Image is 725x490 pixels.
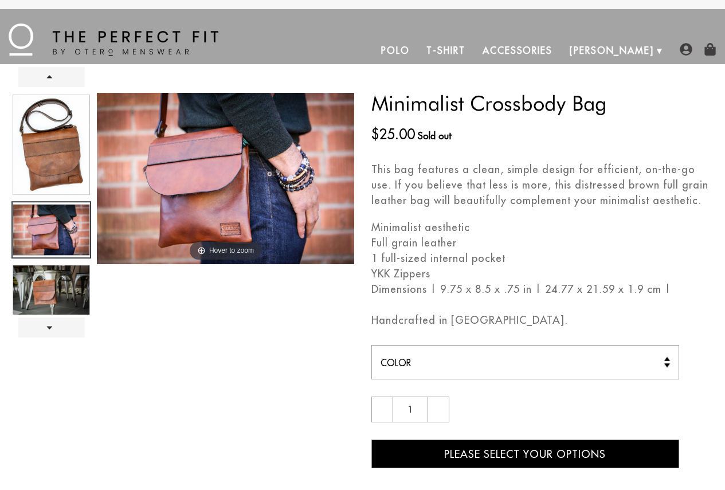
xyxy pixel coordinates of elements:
li: Minimalist aesthetic [371,219,714,235]
img: otero menswear minimalist crossbody leather bag [13,95,89,194]
li: YKK Zippers [371,266,714,281]
span: Sold out [418,130,452,142]
p: This bag features a clean, simple design for efficient, on-the-go use. If you believe that less i... [371,162,714,208]
img: simplistic leather crossbody bag [13,266,89,317]
a: Next [18,317,85,338]
a: Prev [18,67,85,87]
p: Handcrafted in [GEOGRAPHIC_DATA]. [371,312,714,328]
a: Polo [373,37,418,64]
img: The Perfect Fit - by Otero Menswear - Logo [9,23,218,56]
img: full grain leather crossbody bag [13,205,89,256]
a: otero menswear minimalist crossbody leather bag [11,92,91,198]
a: simplistic leather crossbody bag [11,262,91,320]
li: Full grain leather [371,235,714,250]
ins: $25.00 [371,124,415,144]
a: [PERSON_NAME] [561,37,663,64]
img: full grain leather crossbody bag [97,93,354,264]
img: shopping-bag-icon.png [704,43,716,56]
a: T-Shirt [418,37,473,64]
li: 1 full-sized internal pocket [371,250,714,266]
li: Dimensions | 9.75 x 8.5 x .75 in | 24.77 x 21.59 x 1.9 cm | [371,281,714,297]
span: Please Select Your Options [444,448,606,461]
img: user-account-icon.png [680,43,692,56]
a: full grain leather crossbody bag [11,201,91,259]
h3: Minimalist Crossbody Bag [371,93,714,113]
button: Please Select Your Options [371,440,680,468]
a: Accessories [474,37,561,64]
